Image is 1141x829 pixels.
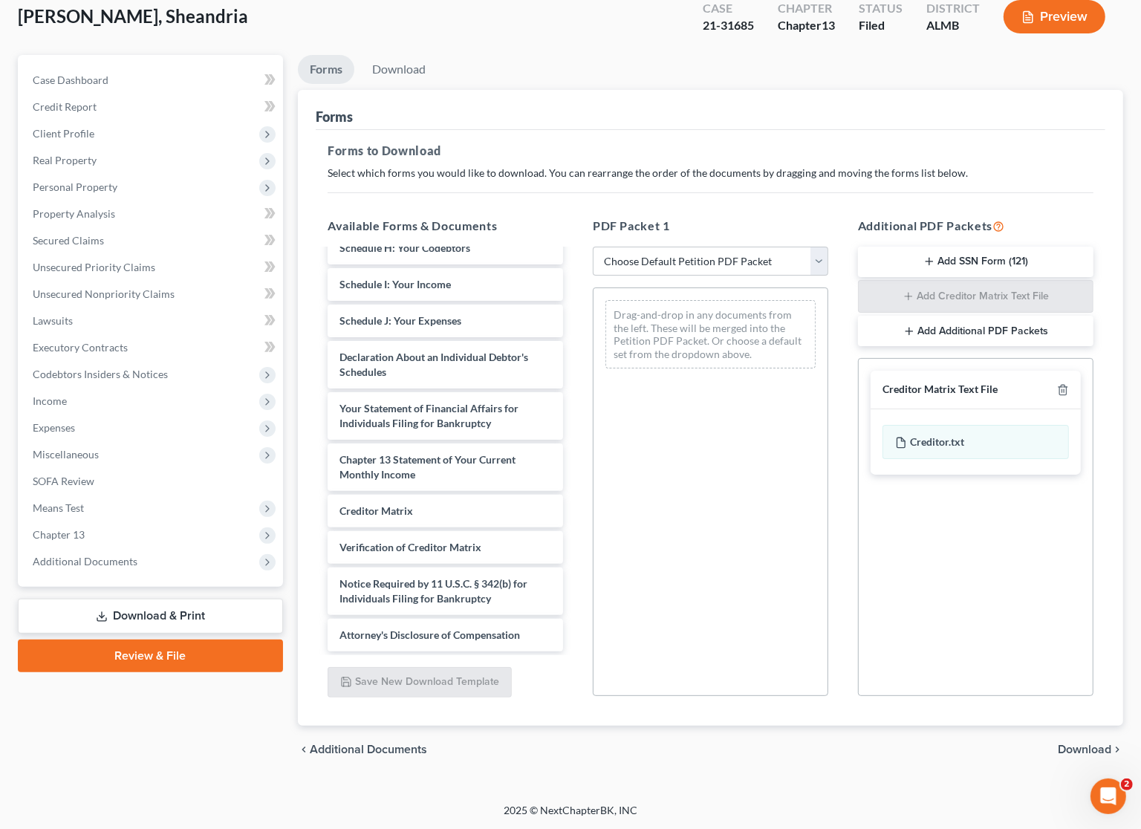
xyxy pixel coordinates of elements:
[316,108,353,126] div: Forms
[33,287,175,300] span: Unsecured Nonpriority Claims
[858,217,1093,235] h5: Additional PDF Packets
[33,421,75,434] span: Expenses
[33,261,155,273] span: Unsecured Priority Claims
[339,541,481,553] span: Verification of Creditor Matrix
[858,316,1093,347] button: Add Additional PDF Packets
[298,744,427,755] a: chevron_left Additional Documents
[33,154,97,166] span: Real Property
[339,314,461,327] span: Schedule J: Your Expenses
[21,254,283,281] a: Unsecured Priority Claims
[18,640,283,672] a: Review & File
[21,227,283,254] a: Secured Claims
[33,448,99,461] span: Miscellaneous
[328,667,512,698] button: Save New Download Template
[21,468,283,495] a: SOFA Review
[33,394,67,407] span: Income
[18,599,283,634] a: Download & Print
[1090,778,1126,814] iframe: Intercom live chat
[858,280,1093,313] button: Add Creditor Matrix Text File
[18,5,248,27] span: [PERSON_NAME], Sheandria
[21,201,283,227] a: Property Analysis
[33,100,97,113] span: Credit Report
[882,383,998,397] div: Creditor Matrix Text File
[298,55,354,84] a: Forms
[33,528,85,541] span: Chapter 13
[33,181,117,193] span: Personal Property
[1121,778,1133,790] span: 2
[21,308,283,334] a: Lawsuits
[605,300,816,368] div: Drag-and-drop in any documents from the left. These will be merged into the Petition PDF Packet. ...
[926,17,980,34] div: ALMB
[339,628,520,641] span: Attorney's Disclosure of Compensation
[339,402,519,429] span: Your Statement of Financial Affairs for Individuals Filing for Bankruptcy
[33,368,168,380] span: Codebtors Insiders & Notices
[21,281,283,308] a: Unsecured Nonpriority Claims
[298,744,310,755] i: chevron_left
[328,166,1093,181] p: Select which forms you would like to download. You can rearrange the order of the documents by dr...
[339,577,527,605] span: Notice Required by 11 U.S.C. § 342(b) for Individuals Filing for Bankruptcy
[1058,744,1123,755] button: Download chevron_right
[33,555,137,568] span: Additional Documents
[21,67,283,94] a: Case Dashboard
[882,425,1069,459] div: Creditor.txt
[1058,744,1111,755] span: Download
[33,127,94,140] span: Client Profile
[33,207,115,220] span: Property Analysis
[859,17,903,34] div: Filed
[33,314,73,327] span: Lawsuits
[778,17,835,34] div: Chapter
[339,351,528,378] span: Declaration About an Individual Debtor's Schedules
[33,501,84,514] span: Means Test
[310,744,427,755] span: Additional Documents
[21,94,283,120] a: Credit Report
[328,217,563,235] h5: Available Forms & Documents
[339,504,413,517] span: Creditor Matrix
[339,278,451,290] span: Schedule I: Your Income
[21,334,283,361] a: Executory Contracts
[339,241,470,254] span: Schedule H: Your Codebtors
[328,142,1093,160] h5: Forms to Download
[703,17,754,34] div: 21-31685
[858,247,1093,278] button: Add SSN Form (121)
[1111,744,1123,755] i: chevron_right
[33,341,128,354] span: Executory Contracts
[360,55,438,84] a: Download
[33,74,108,86] span: Case Dashboard
[593,217,828,235] h5: PDF Packet 1
[822,18,835,32] span: 13
[339,453,516,481] span: Chapter 13 Statement of Your Current Monthly Income
[33,234,104,247] span: Secured Claims
[33,475,94,487] span: SOFA Review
